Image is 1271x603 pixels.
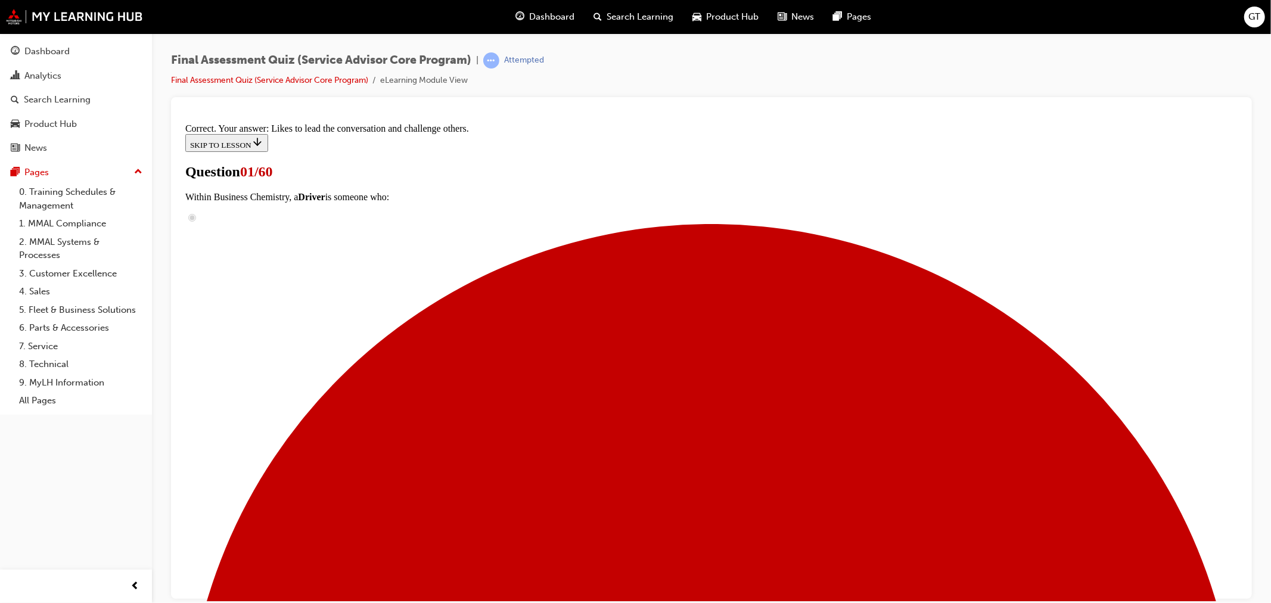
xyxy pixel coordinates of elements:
[131,579,140,594] span: prev-icon
[14,215,147,233] a: 1. MMAL Compliance
[5,15,88,33] button: SKIP TO LESSON
[14,337,147,356] a: 7. Service
[6,9,143,24] img: mmal
[24,69,61,83] div: Analytics
[171,54,471,67] span: Final Assessment Quiz (Service Advisor Core Program)
[834,10,843,24] span: pages-icon
[683,5,769,29] a: car-iconProduct Hub
[134,164,142,180] span: up-icon
[769,5,824,29] a: news-iconNews
[585,5,683,29] a: search-iconSearch Learning
[5,65,147,87] a: Analytics
[693,10,702,24] span: car-icon
[483,52,499,69] span: learningRecordVerb_ATTEMPT-icon
[171,75,368,85] a: Final Assessment Quiz (Service Advisor Core Program)
[380,74,468,88] li: eLearning Module View
[530,10,575,24] span: Dashboard
[14,355,147,374] a: 8. Technical
[778,10,787,24] span: news-icon
[14,374,147,392] a: 9. MyLH Information
[24,93,91,107] div: Search Learning
[594,10,602,24] span: search-icon
[14,183,147,215] a: 0. Training Schedules & Management
[1244,7,1265,27] button: GT
[824,5,881,29] a: pages-iconPages
[506,5,585,29] a: guage-iconDashboard
[14,301,147,319] a: 5. Fleet & Business Solutions
[1249,10,1261,24] span: GT
[24,45,70,58] div: Dashboard
[24,141,47,155] div: News
[11,46,20,57] span: guage-icon
[14,319,147,337] a: 6. Parts & Accessories
[847,10,872,24] span: Pages
[14,282,147,301] a: 4. Sales
[10,22,83,31] span: SKIP TO LESSON
[5,113,147,135] a: Product Hub
[476,54,478,67] span: |
[14,391,147,410] a: All Pages
[516,10,525,24] span: guage-icon
[707,10,759,24] span: Product Hub
[5,89,147,111] a: Search Learning
[11,71,20,82] span: chart-icon
[14,265,147,283] a: 3. Customer Excellence
[24,166,49,179] div: Pages
[5,161,147,184] button: Pages
[11,167,20,178] span: pages-icon
[24,117,77,131] div: Product Hub
[792,10,815,24] span: News
[11,119,20,130] span: car-icon
[5,38,147,161] button: DashboardAnalyticsSearch LearningProduct HubNews
[11,95,19,105] span: search-icon
[504,55,544,66] div: Attempted
[5,5,1057,15] div: Correct. Your answer: Likes to lead the conversation and challenge others.
[14,233,147,265] a: 2. MMAL Systems & Processes
[607,10,674,24] span: Search Learning
[5,137,147,159] a: News
[11,143,20,154] span: news-icon
[5,41,147,63] a: Dashboard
